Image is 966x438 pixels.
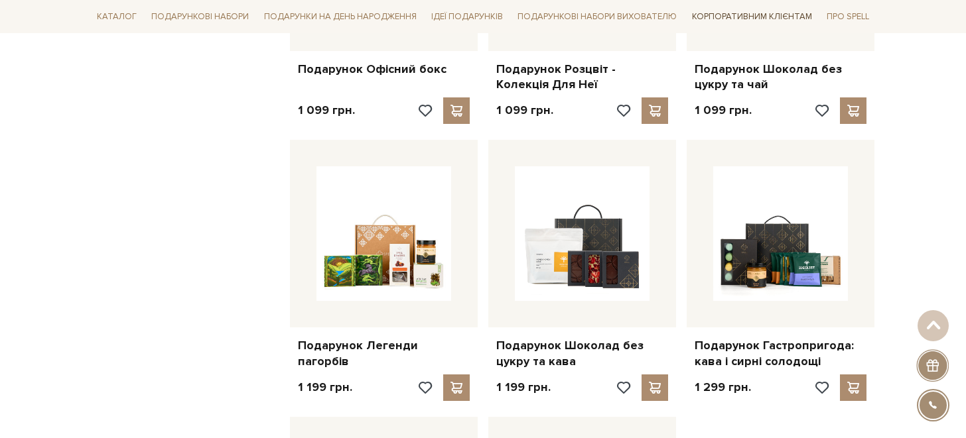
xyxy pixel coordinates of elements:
p: 1 199 грн. [496,380,551,395]
a: Корпоративним клієнтам [687,5,817,28]
p: 1 299 грн. [695,380,751,395]
a: Подарунок Гастропригода: кава і сирні солодощі [695,338,866,369]
p: 1 099 грн. [496,103,553,118]
p: 1 099 грн. [298,103,355,118]
a: Подарунок Шоколад без цукру та чай [695,62,866,93]
p: 1 199 грн. [298,380,352,395]
a: Ідеї подарунків [426,7,508,27]
a: Подарунок Офісний бокс [298,62,470,77]
a: Подарунок Шоколад без цукру та кава [496,338,668,369]
a: Подарункові набори вихователю [512,5,682,28]
a: Подарунок Легенди пагорбів [298,338,470,369]
p: 1 099 грн. [695,103,752,118]
a: Подарункові набори [146,7,254,27]
a: Подарунки на День народження [259,7,422,27]
a: Каталог [92,7,142,27]
a: Подарунок Розцвіт - Колекція Для Неї [496,62,668,93]
a: Про Spell [821,7,874,27]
